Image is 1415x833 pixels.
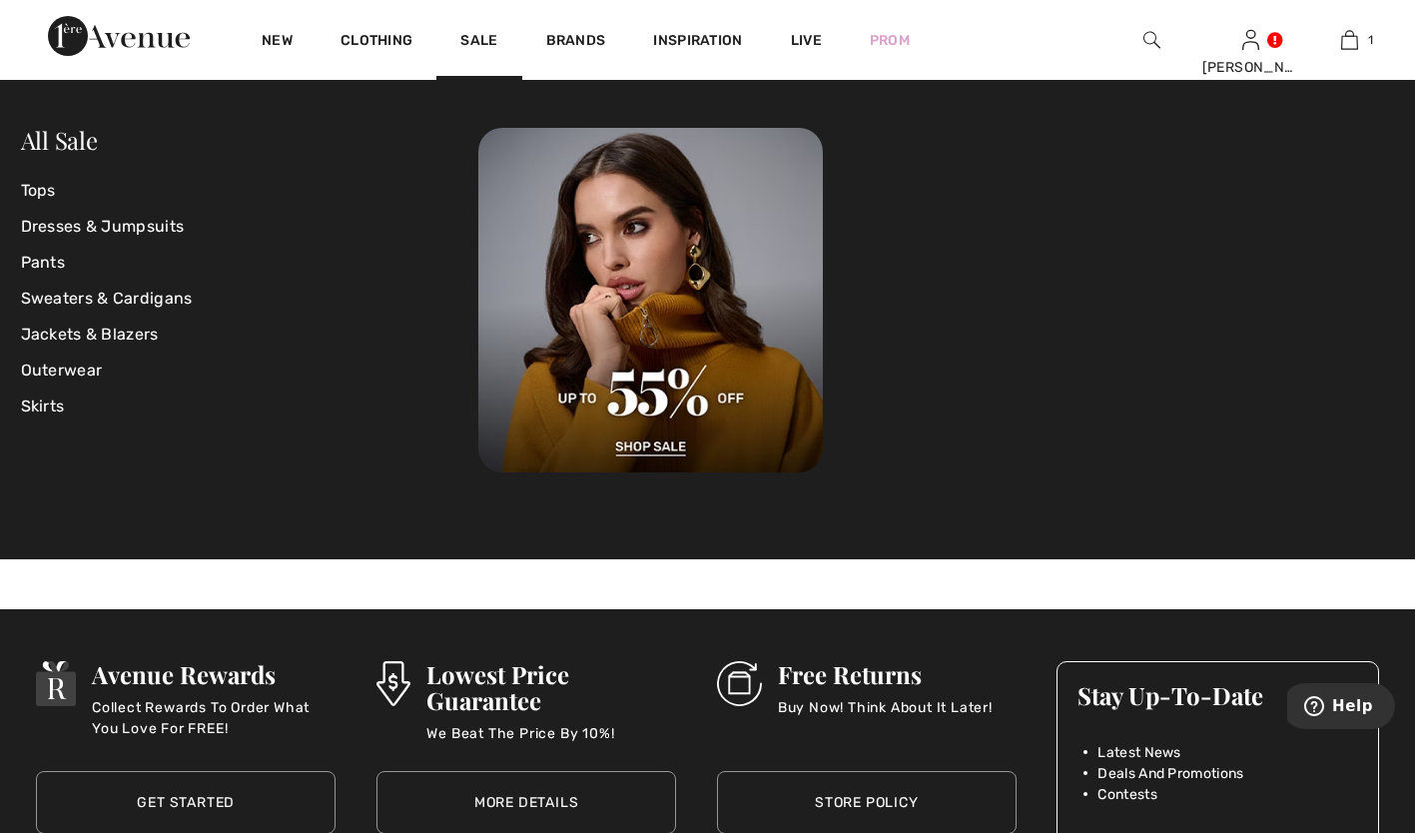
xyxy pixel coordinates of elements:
h3: Lowest Price Guarantee [426,661,676,713]
p: We Beat The Price By 10%! [426,723,676,763]
span: Inspiration [653,32,742,53]
iframe: Opens a widget where you can find more information [1287,683,1395,733]
a: Outerwear [21,353,479,389]
a: Brands [546,32,606,53]
a: Skirts [21,389,479,424]
a: Clothing [341,32,412,53]
img: search the website [1143,28,1160,52]
h3: Avenue Rewards [92,661,336,687]
img: Avenue Rewards [36,661,76,706]
a: 1 [1301,28,1398,52]
img: Free Returns [717,661,762,706]
p: Buy Now! Think About It Later! [778,697,993,737]
a: Live [791,30,822,51]
a: Pants [21,245,479,281]
a: Sale [460,32,497,53]
a: Prom [870,30,910,51]
a: Sweaters & Cardigans [21,281,479,317]
a: Dresses & Jumpsuits [21,209,479,245]
a: Jackets & Blazers [21,317,479,353]
img: My Bag [1341,28,1358,52]
p: Collect Rewards To Order What You Love For FREE! [92,697,336,737]
div: [PERSON_NAME] [1202,57,1299,78]
img: 250825113019_d881a28ff8cb6.jpg [478,128,823,472]
a: New [262,32,293,53]
span: Latest News [1097,742,1180,763]
span: Deals And Promotions [1097,763,1243,784]
img: Lowest Price Guarantee [376,661,410,706]
span: Contests [1097,784,1156,805]
a: All Sale [21,124,98,156]
a: Tops [21,173,479,209]
a: Sign In [1242,30,1259,49]
h3: Stay Up-To-Date [1077,682,1357,708]
h3: Free Returns [778,661,993,687]
span: 1 [1368,31,1373,49]
img: My Info [1242,28,1259,52]
img: 1ère Avenue [48,16,190,56]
